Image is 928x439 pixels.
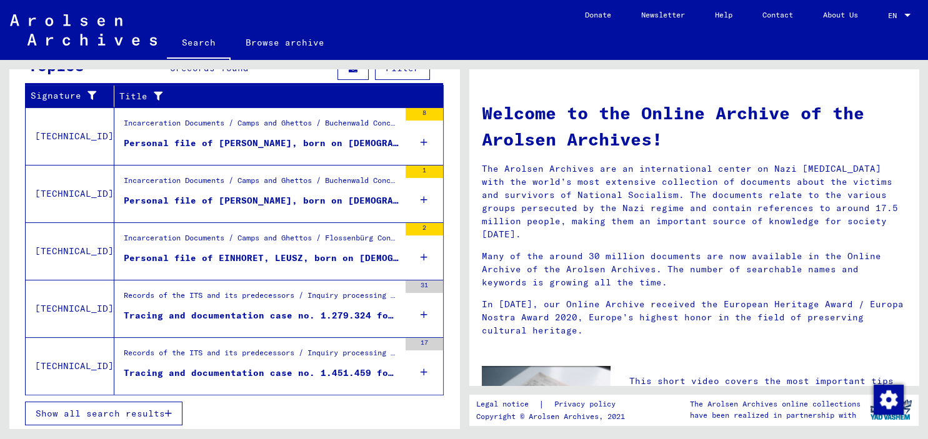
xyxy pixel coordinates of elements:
[124,367,399,380] div: Tracing and documentation case no. 1.451.459 for [PERSON_NAME] born [DEMOGRAPHIC_DATA]
[406,280,443,293] div: 31
[124,290,399,307] div: Records of the ITS and its predecessors / Inquiry processing / ITS case files as of 1947 / Reposi...
[476,411,631,422] p: Copyright © Arolsen Archives, 2021
[26,337,114,395] td: [TECHNICAL_ID]
[482,250,907,289] p: Many of the around 30 million documents are now available in the Online Archive of the Arolsen Ar...
[119,86,428,106] div: Title
[690,398,861,410] p: The Arolsen Archives online collections
[26,107,114,165] td: [TECHNICAL_ID]
[690,410,861,421] p: have been realized in partnership with
[31,89,98,102] div: Signature
[124,309,399,322] div: Tracing and documentation case no. 1.279.324 for [PERSON_NAME] born [DEMOGRAPHIC_DATA]
[482,366,611,436] img: video.jpg
[124,232,399,250] div: Incarceration Documents / Camps and Ghettos / Flossenbürg Concentration Camp / Individual Documen...
[406,223,443,235] div: 2
[544,398,631,411] a: Privacy policy
[874,385,904,415] img: Change consent
[482,298,907,337] p: In [DATE], our Online Archive received the European Heritage Award / Europa Nostra Award 2020, Eu...
[176,62,249,74] span: records found
[124,175,399,192] div: Incarceration Documents / Camps and Ghettos / Buchenwald Concentration Camp / Individual Document...
[26,165,114,222] td: [TECHNICAL_ID]
[167,27,231,60] a: Search
[119,90,412,103] div: Title
[124,252,399,265] div: Personal file of EINHORET, LEUSZ, born on [DEMOGRAPHIC_DATA]
[476,398,631,411] div: |
[629,375,906,401] p: This short video covers the most important tips for searching the Online Archive.
[36,408,165,419] span: Show all search results
[170,62,176,74] span: 6
[124,137,399,150] div: Personal file of [PERSON_NAME], born on [DEMOGRAPHIC_DATA]
[386,62,419,74] span: Filter
[26,280,114,337] td: [TECHNICAL_ID]
[406,338,443,350] div: 17
[31,86,114,106] div: Signature
[124,117,399,135] div: Incarceration Documents / Camps and Ghettos / Buchenwald Concentration Camp / Individual Document...
[406,165,443,178] div: 1
[231,27,339,57] a: Browse archive
[406,108,443,121] div: 8
[124,347,399,365] div: Records of the ITS and its predecessors / Inquiry processing / ITS case files as of 1947 / Reposi...
[25,402,182,425] button: Show all search results
[476,398,539,411] a: Legal notice
[26,222,114,280] td: [TECHNICAL_ID]
[10,14,157,46] img: Arolsen_neg.svg
[888,11,902,20] span: EN
[482,100,907,152] h1: Welcome to the Online Archive of the Arolsen Archives!
[124,194,399,207] div: Personal file of [PERSON_NAME], born on [DEMOGRAPHIC_DATA]
[867,394,914,425] img: yv_logo.png
[482,162,907,241] p: The Arolsen Archives are an international center on Nazi [MEDICAL_DATA] with the world’s most ext...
